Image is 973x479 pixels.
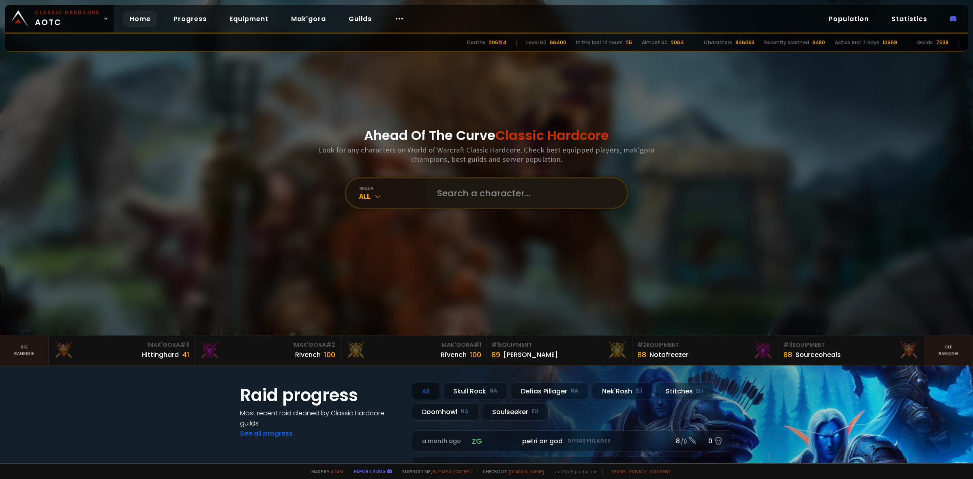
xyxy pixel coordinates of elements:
a: #1Equipment89[PERSON_NAME] [486,336,632,365]
div: 25 [626,39,632,46]
div: Equipment [637,341,773,349]
a: Mak'Gora#3Hittinghard41 [49,336,195,365]
h3: Look for any characters on World of Warcraft Classic Hardcore. Check best equipped players, mak'g... [315,145,658,164]
div: Equipment [491,341,627,349]
a: Mak'Gora#2Rivench100 [195,336,341,365]
span: Support me, [397,468,473,475]
div: Deaths [467,39,486,46]
div: 10969 [883,39,897,46]
span: # 2 [326,341,335,349]
div: 2064 [671,39,684,46]
div: Hittinghard [141,350,179,360]
div: 89 [491,349,500,360]
span: Classic Hardcore [495,126,609,144]
span: Made by [306,468,343,475]
a: Privacy [629,468,647,475]
small: NA [570,387,579,395]
div: Recently scanned [764,39,809,46]
a: Mak'gora [285,11,332,27]
div: Mak'Gora [345,341,481,349]
div: 206124 [489,39,506,46]
a: Mak'Gora#1Rîvench100 [341,336,486,365]
div: 88 [783,349,792,360]
a: Population [822,11,875,27]
div: 100 [470,349,481,360]
a: #3Equipment88Sourceoheals [778,336,924,365]
span: # 1 [474,341,481,349]
a: Terms [611,468,626,475]
span: # 2 [637,341,647,349]
h1: Ahead Of The Curve [364,126,609,145]
input: Search a character... [432,178,617,208]
a: Classic HardcoreAOTC [5,5,114,32]
div: All [359,191,427,201]
div: Rîvench [441,350,467,360]
div: Guilds [917,39,933,46]
small: EU [635,387,642,395]
a: See all progress [240,429,293,438]
div: Soulseeker [482,403,549,421]
a: Guilds [342,11,378,27]
span: v. d752d5 - production [549,468,598,475]
div: 41 [182,349,189,360]
small: Classic Hardcore [35,9,100,16]
div: Stitches [656,382,713,400]
small: EU [532,408,538,416]
small: NA [461,408,469,416]
a: a month agoroaqpetri on godDefias Pillager5 /60 [412,457,733,478]
div: realm [359,185,427,191]
div: Doomhowl [412,403,479,421]
a: Statistics [885,11,934,27]
span: # 3 [180,341,189,349]
div: 66400 [550,39,566,46]
a: Equipment [223,11,275,27]
div: Defias Pillager [511,382,589,400]
div: 3480 [812,39,825,46]
div: Level 60 [526,39,547,46]
a: Consent [650,468,671,475]
a: [DOMAIN_NAME] [509,468,544,475]
a: #2Equipment88Notafreezer [632,336,778,365]
span: Checkout [478,468,544,475]
a: Report a bug [354,468,386,474]
small: NA [489,387,497,395]
a: a month agozgpetri on godDefias Pillager8 /90 [412,430,733,452]
div: All [412,382,440,400]
div: 88 [637,349,646,360]
div: Equipment [783,341,919,349]
div: Mak'Gora [199,341,335,349]
div: [PERSON_NAME] [504,350,558,360]
div: Active last 7 days [835,39,879,46]
a: Seeranking [924,336,973,365]
a: Buy me a coffee [433,468,473,475]
div: Mak'Gora [54,341,189,349]
a: Home [123,11,157,27]
span: AOTC [35,9,100,28]
div: Skull Rock [443,382,508,400]
h4: Most recent raid cleaned by Classic Hardcore guilds [240,408,402,428]
span: # 3 [783,341,793,349]
div: 846063 [735,39,754,46]
h1: Raid progress [240,382,402,408]
div: Nek'Rosh [592,382,652,400]
a: Progress [167,11,213,27]
a: a fan [331,468,343,475]
small: EU [696,387,703,395]
div: 100 [324,349,335,360]
span: # 1 [491,341,499,349]
div: Notafreezer [649,350,688,360]
div: In the last 12 hours [576,39,623,46]
div: Sourceoheals [795,350,841,360]
div: 7538 [936,39,948,46]
div: Rivench [295,350,321,360]
div: Characters [704,39,732,46]
div: Almost 60 [642,39,668,46]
